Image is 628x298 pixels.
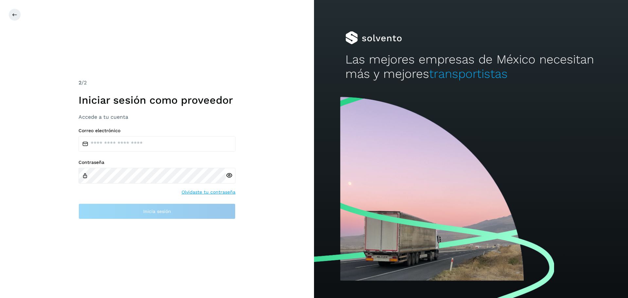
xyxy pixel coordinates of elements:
span: transportistas [429,67,508,81]
label: Correo electrónico [78,128,235,133]
div: /2 [78,79,235,87]
h3: Accede a tu cuenta [78,114,235,120]
button: Inicia sesión [78,203,235,219]
h1: Iniciar sesión como proveedor [78,94,235,106]
span: 2 [78,79,81,86]
a: Olvidaste tu contraseña [182,189,235,196]
h2: Las mejores empresas de México necesitan más y mejores [345,52,597,81]
span: Inicia sesión [143,209,171,214]
label: Contraseña [78,160,235,165]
